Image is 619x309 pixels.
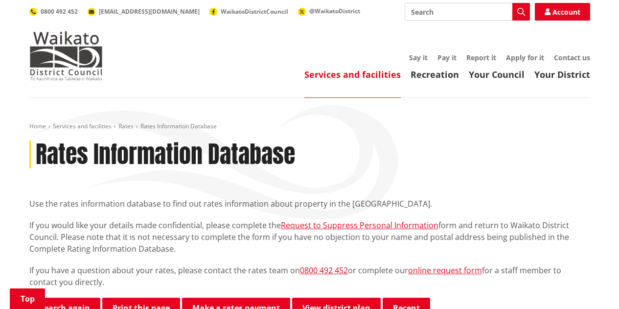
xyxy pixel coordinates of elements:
img: Waikato District Council - Te Kaunihera aa Takiwaa o Waikato [29,31,103,80]
span: WaikatoDistrictCouncil [221,7,288,16]
a: Services and facilities [53,122,112,130]
a: WaikatoDistrictCouncil [209,7,288,16]
a: Your District [534,69,590,80]
p: If you would like your details made confidential, please complete the form and return to Waikato ... [29,219,590,255]
span: Rates Information Database [140,122,217,130]
p: If you have a question about your rates, please contact the rates team on or complete our for a s... [29,264,590,288]
a: Report it [466,53,496,62]
a: Apply for it [506,53,544,62]
h1: Rates Information Database [36,141,295,169]
a: online request form [408,265,482,276]
span: [EMAIL_ADDRESS][DOMAIN_NAME] [99,7,200,16]
input: Search input [405,3,530,21]
a: Recreation [411,69,459,80]
span: @WaikatoDistrict [309,7,360,15]
a: @WaikatoDistrict [298,7,360,15]
p: Use the rates information database to find out rates information about property in the [GEOGRAPHI... [29,198,590,210]
span: 0800 492 452 [41,7,78,16]
a: Say it [409,53,428,62]
a: Services and facilities [304,69,401,80]
nav: breadcrumb [29,122,590,131]
a: Top [10,288,45,309]
a: Rates [118,122,134,130]
a: Contact us [554,53,590,62]
a: Pay it [437,53,457,62]
a: Account [535,3,590,21]
a: Your Council [469,69,525,80]
a: 0800 492 452 [29,7,78,16]
a: Home [29,122,46,130]
a: [EMAIL_ADDRESS][DOMAIN_NAME] [88,7,200,16]
a: Request to Suppress Personal Information [281,220,438,231]
a: 0800 492 452 [300,265,348,276]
